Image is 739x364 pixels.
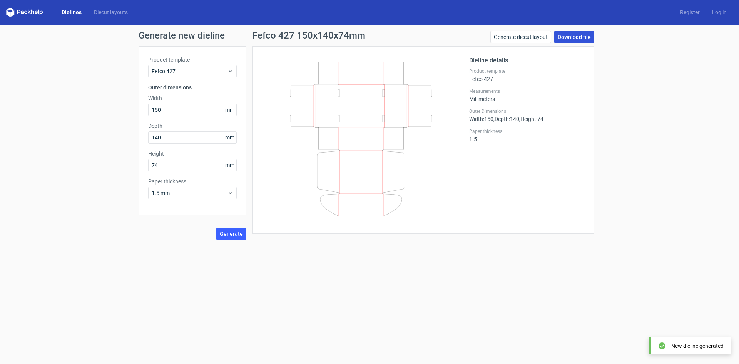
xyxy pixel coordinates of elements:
[674,8,706,16] a: Register
[252,31,365,40] h1: Fefco 427 150x140x74mm
[469,116,493,122] span: Width : 150
[706,8,733,16] a: Log in
[671,342,724,350] div: New dieline generated
[469,88,585,94] label: Measurements
[223,132,236,143] span: mm
[469,108,585,114] label: Outer Dimensions
[223,159,236,171] span: mm
[519,116,543,122] span: , Height : 74
[152,67,227,75] span: Fefco 427
[554,31,594,43] a: Download file
[55,8,88,16] a: Dielines
[88,8,134,16] a: Diecut layouts
[493,116,519,122] span: , Depth : 140
[469,128,585,142] div: 1.5
[139,31,600,40] h1: Generate new dieline
[148,56,237,64] label: Product template
[469,88,585,102] div: Millimeters
[148,84,237,91] h3: Outer dimensions
[469,128,585,134] label: Paper thickness
[223,104,236,116] span: mm
[469,56,585,65] h2: Dieline details
[148,122,237,130] label: Depth
[469,68,585,82] div: Fefco 427
[148,94,237,102] label: Width
[148,150,237,158] label: Height
[148,178,237,185] label: Paper thickness
[220,231,243,237] span: Generate
[490,31,551,43] a: Generate diecut layout
[152,189,227,197] span: 1.5 mm
[216,228,246,240] button: Generate
[469,68,585,74] label: Product template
